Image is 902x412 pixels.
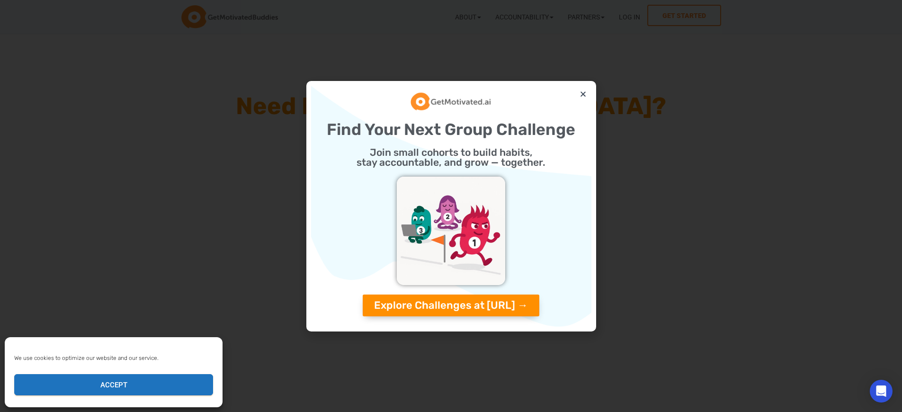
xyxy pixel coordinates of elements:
[411,91,491,112] img: GetMotivatedAI Logo
[397,177,505,285] img: challenges_getmotivatedAI
[580,90,587,98] a: Close
[316,122,587,138] h2: Find Your Next Group Challenge
[14,354,212,362] div: We use cookies to optimize our website and our service.
[870,380,893,403] div: Open Intercom Messenger
[14,374,213,395] button: Accept
[363,295,539,316] a: Explore Challenges at [URL] →
[316,147,587,167] h2: Join small cohorts to build habits, stay accountable, and grow — together.
[374,300,528,311] span: Explore Challenges at [URL] →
